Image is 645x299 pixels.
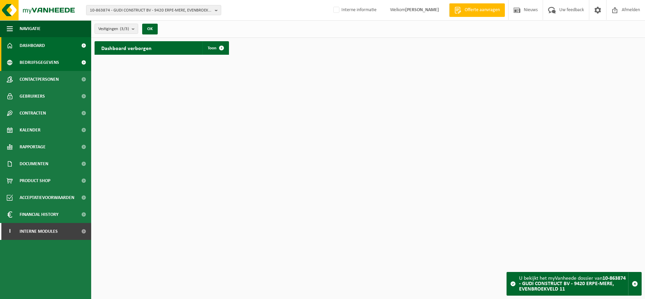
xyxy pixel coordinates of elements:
[95,24,138,34] button: Vestigingen(3/3)
[20,88,45,105] span: Gebruikers
[20,139,46,155] span: Rapportage
[519,276,626,292] strong: 10-863874 - GUDI CONSTRUCT BV - 9420 ERPE-MERE, EVENBROEKVELD 11
[20,122,41,139] span: Kalender
[463,7,501,14] span: Offerte aanvragen
[20,20,41,37] span: Navigatie
[20,223,58,240] span: Interne modules
[98,24,129,34] span: Vestigingen
[20,172,50,189] span: Product Shop
[449,3,505,17] a: Offerte aanvragen
[95,41,158,54] h2: Dashboard verborgen
[7,223,13,240] span: I
[90,5,212,16] span: 10-863874 - GUDI CONSTRUCT BV - 9420 ERPE-MERE, EVENBROEKVELD 11
[202,41,228,55] a: Toon
[86,5,221,15] button: 10-863874 - GUDI CONSTRUCT BV - 9420 ERPE-MERE, EVENBROEKVELD 11
[519,272,628,295] div: U bekijkt het myVanheede dossier van
[20,71,59,88] span: Contactpersonen
[405,7,439,13] strong: [PERSON_NAME]
[20,105,46,122] span: Contracten
[20,155,48,172] span: Documenten
[20,206,58,223] span: Financial History
[120,27,129,31] count: (3/3)
[142,24,158,34] button: OK
[20,189,74,206] span: Acceptatievoorwaarden
[20,54,59,71] span: Bedrijfsgegevens
[208,46,216,50] span: Toon
[332,5,377,15] label: Interne informatie
[20,37,45,54] span: Dashboard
